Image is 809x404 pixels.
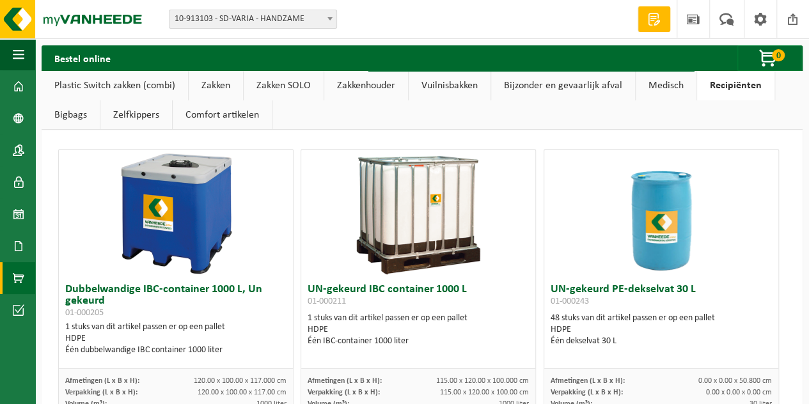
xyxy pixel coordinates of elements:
[354,150,482,277] img: 01-000211
[65,284,287,318] h3: Dubbelwandige IBC-container 1000 L, Un gekeurd
[324,71,408,100] a: Zakkenhouder
[772,49,785,61] span: 0
[308,389,380,396] span: Verpakking (L x B x H):
[169,10,336,28] span: 10-913103 - SD-VARIA - HANDZAME
[697,71,774,100] a: Recipiënten
[636,71,696,100] a: Medisch
[198,389,287,396] span: 120.00 x 100.00 x 117.00 cm
[65,333,287,345] div: HDPE
[551,324,772,336] div: HDPE
[308,313,529,347] div: 1 stuks van dit artikel passen er op een pallet
[491,71,635,100] a: Bijzonder en gevaarlijk afval
[308,377,382,385] span: Afmetingen (L x B x H):
[100,100,172,130] a: Zelfkippers
[169,10,337,29] span: 10-913103 - SD-VARIA - HANDZAME
[308,324,529,336] div: HDPE
[308,284,529,309] h3: UN-gekeurd IBC container 1000 L
[42,71,188,100] a: Plastic Switch zakken (combi)
[189,71,243,100] a: Zakken
[698,377,772,385] span: 0.00 x 0.00 x 50.800 cm
[551,284,772,309] h3: UN-gekeurd PE-dekselvat 30 L
[42,45,123,70] h2: Bestel online
[112,150,240,277] img: 01-000205
[194,377,287,385] span: 120.00 x 100.00 x 117.000 cm
[65,308,104,318] span: 01-000205
[597,150,725,277] img: 01-000243
[65,345,287,356] div: Één dubbelwandige IBC container 1000 liter
[409,71,491,100] a: Vuilnisbakken
[551,313,772,347] div: 48 stuks van dit artikel passen er op een pallet
[173,100,272,130] a: Comfort artikelen
[244,71,324,100] a: Zakken SOLO
[551,377,625,385] span: Afmetingen (L x B x H):
[737,45,801,71] button: 0
[65,389,137,396] span: Verpakking (L x B x H):
[308,297,346,306] span: 01-000211
[65,322,287,356] div: 1 stuks van dit artikel passen er op een pallet
[65,377,139,385] span: Afmetingen (L x B x H):
[436,377,529,385] span: 115.00 x 120.00 x 100.000 cm
[551,297,589,306] span: 01-000243
[42,100,100,130] a: Bigbags
[308,336,529,347] div: Één IBC-container 1000 liter
[551,389,623,396] span: Verpakking (L x B x H):
[706,389,772,396] span: 0.00 x 0.00 x 0.00 cm
[551,336,772,347] div: Één dekselvat 30 L
[440,389,529,396] span: 115.00 x 120.00 x 100.00 cm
